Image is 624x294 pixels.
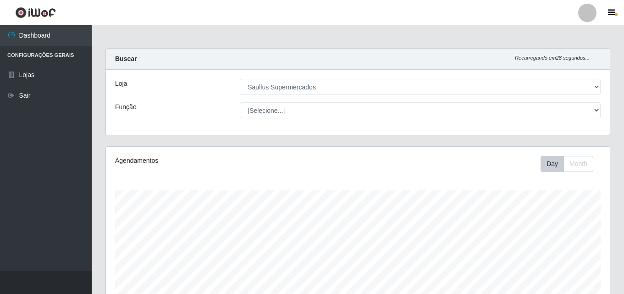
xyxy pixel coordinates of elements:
[15,7,56,18] img: CoreUI Logo
[541,156,601,172] div: Toolbar with button groups
[515,55,590,61] i: Recarregando em 28 segundos...
[563,156,593,172] button: Month
[115,102,137,112] label: Função
[115,79,127,89] label: Loja
[541,156,564,172] button: Day
[541,156,593,172] div: First group
[115,156,309,166] div: Agendamentos
[115,55,137,62] strong: Buscar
